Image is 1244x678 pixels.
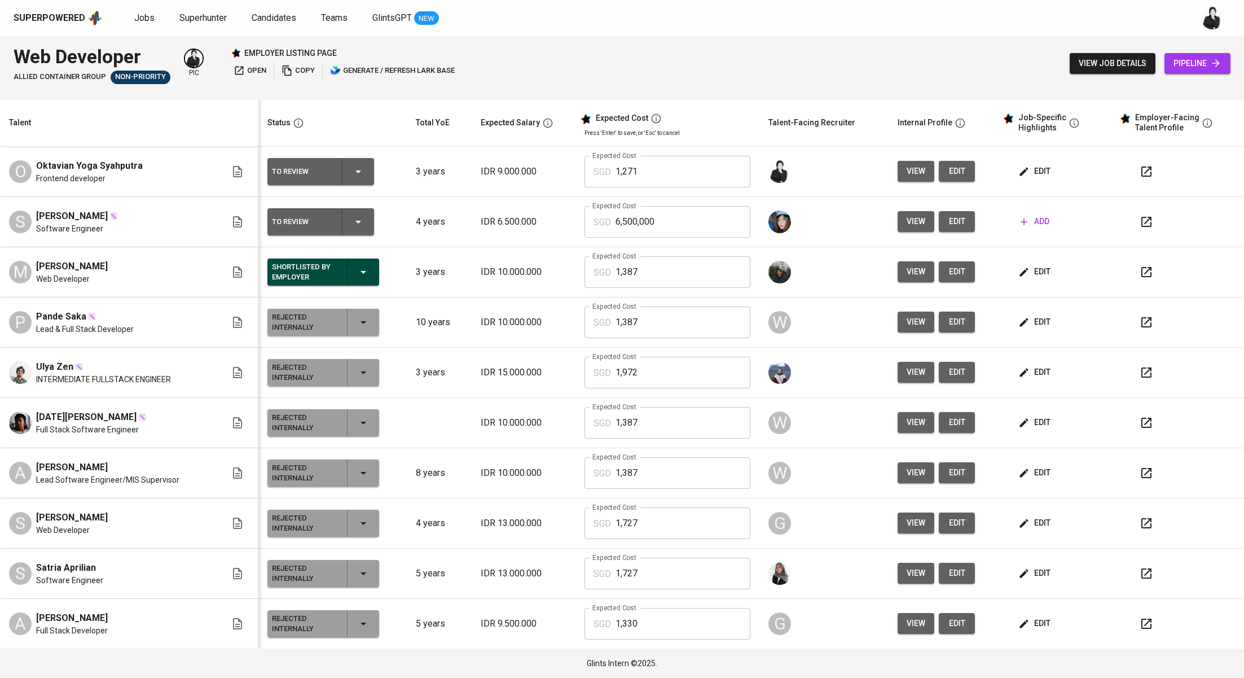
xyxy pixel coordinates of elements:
[939,513,975,533] button: edit
[1164,53,1230,74] a: pipeline
[134,11,157,25] a: Jobs
[179,11,229,25] a: Superhunter
[1021,265,1050,279] span: edit
[267,259,379,286] button: Shortlisted by Employer
[9,462,32,484] div: A
[1021,566,1050,580] span: edit
[939,412,975,433] a: edit
[267,359,379,386] button: Rejected Internally
[267,610,379,637] button: Rejected Internally
[768,116,855,130] div: Talent-Facing Recruiter
[416,517,463,530] p: 4 years
[36,524,90,536] span: Web Developer
[1021,365,1050,379] span: edit
[948,315,966,329] span: edit
[907,566,925,580] span: view
[36,273,90,285] span: Web Developer
[272,410,338,435] div: Rejected Internally
[138,413,147,422] img: magic_wand.svg
[768,160,791,183] img: medwi@glints.com
[9,160,32,183] div: O
[279,62,318,80] button: copy
[1021,215,1049,229] span: add
[1021,466,1050,480] span: edit
[1135,113,1199,133] div: Employer-Facing Talent Profile
[939,613,975,634] a: edit
[36,310,86,323] span: Pande Saka
[1018,113,1066,133] div: Job-Specific Highlights
[267,409,379,436] button: Rejected Internally
[231,62,269,80] button: open
[282,64,315,77] span: copy
[252,12,296,23] span: Candidates
[9,361,32,384] img: Ulya Zen
[1016,563,1055,584] button: edit
[939,362,975,383] button: edit
[416,466,463,480] p: 8 years
[14,72,106,82] span: Allied Container Group
[272,215,333,229] div: To Review
[907,616,925,631] span: view
[948,215,966,229] span: edit
[1016,613,1055,634] button: edit
[939,312,975,333] a: edit
[185,50,203,67] img: medwi@glints.com
[109,212,118,221] img: magic_wand.svg
[594,316,611,330] p: SGD
[1016,513,1055,533] button: edit
[416,116,450,130] div: Total YoE
[134,12,155,23] span: Jobs
[948,466,966,480] span: edit
[594,417,611,430] p: SGD
[481,215,567,229] p: IDR 6.500.000
[948,164,966,178] span: edit
[768,613,791,635] div: G
[184,49,204,78] div: pic
[36,625,108,636] span: Full Stack Developer
[596,113,648,124] div: Expected Cost
[768,562,791,585] img: sinta.windasari@glints.com
[1201,7,1224,29] img: medwi@glints.com
[939,211,975,232] a: edit
[907,365,925,379] span: view
[768,462,791,484] div: W
[939,462,975,483] a: edit
[898,462,934,483] button: view
[1119,113,1131,124] img: glints_star.svg
[898,211,934,232] button: view
[9,512,32,535] div: S
[594,517,611,531] p: SGD
[1021,616,1050,631] span: edit
[272,561,338,586] div: Rejected Internally
[414,13,439,24] span: NEW
[36,561,96,575] span: Satria Aprilian
[272,310,338,335] div: Rejected Internally
[907,415,925,430] span: view
[416,265,463,279] p: 3 years
[87,10,103,27] img: app logo
[267,309,379,336] button: Rejected Internally
[594,216,611,229] p: SGD
[948,516,966,530] span: edit
[481,165,567,178] p: IDR 9.000.000
[939,261,975,282] button: edit
[327,62,458,80] button: lark generate / refresh lark base
[14,12,85,25] div: Superpowered
[948,415,966,430] span: edit
[416,165,463,178] p: 3 years
[321,11,350,25] a: Teams
[244,47,337,59] p: employer listing page
[14,43,170,71] div: Web Developer
[36,461,108,474] span: [PERSON_NAME]
[481,517,567,530] p: IDR 13.000.000
[267,158,374,185] button: To Review
[594,366,611,380] p: SGD
[481,466,567,480] p: IDR 10.000.000
[898,362,934,383] button: view
[272,461,338,485] div: Rejected Internally
[481,116,540,130] div: Expected Salary
[939,563,975,584] button: edit
[898,563,934,584] button: view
